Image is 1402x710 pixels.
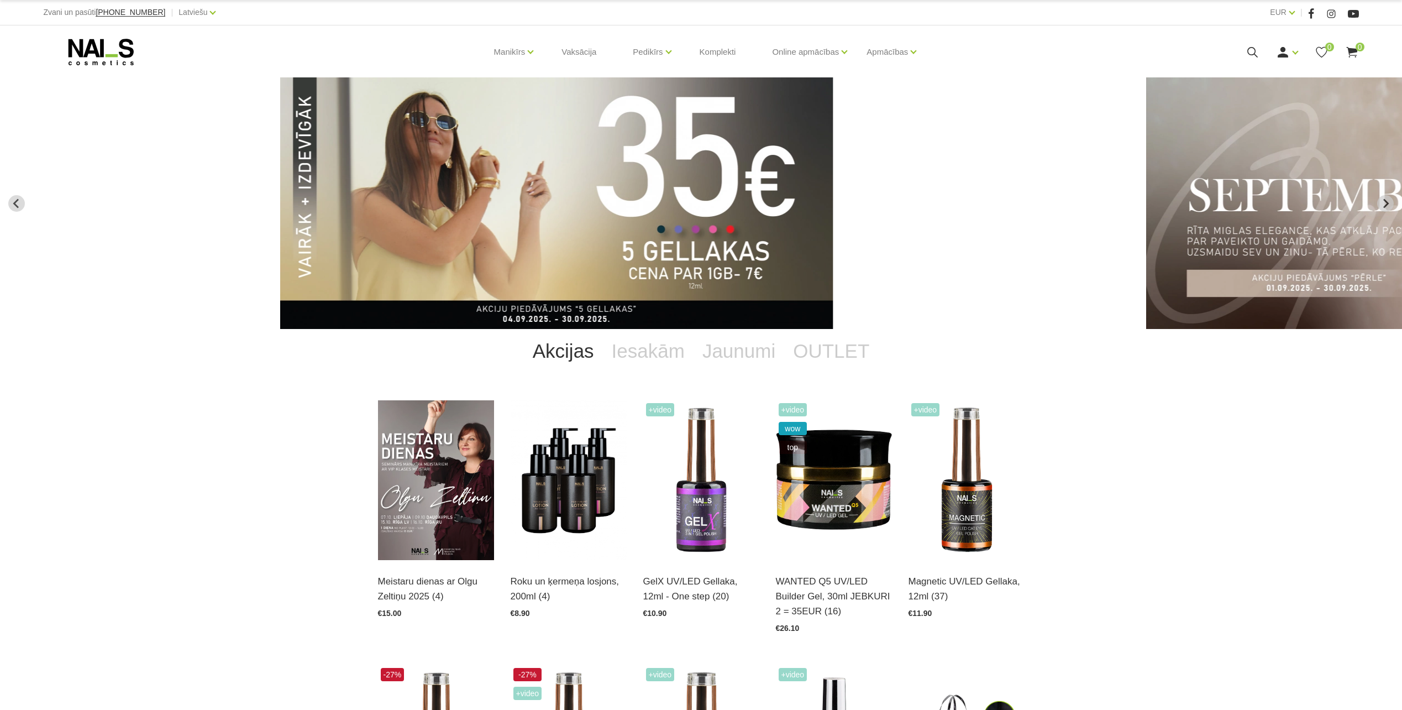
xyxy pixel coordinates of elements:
[779,403,807,416] span: +Video
[779,668,807,681] span: +Video
[646,403,675,416] span: +Video
[643,574,759,604] a: GelX UV/LED Gellaka, 12ml - One step (20)
[643,400,759,560] img: Trīs vienā - bāze, tonis, tops (trausliem nagiem vēlams papildus lietot bāzi). Ilgnoturīga un int...
[513,687,542,700] span: +Video
[96,8,165,17] a: [PHONE_NUMBER]
[867,30,908,74] a: Apmācības
[1325,675,1396,710] iframe: chat widget
[280,77,1121,329] li: 2 of 13
[1325,43,1334,51] span: 0
[43,6,165,19] div: Zvani un pasūti
[494,30,526,74] a: Manikīrs
[909,400,1025,560] img: Ilgnoturīga gellaka, kas sastāv no metāla mikrodaļiņām, kuras īpaša magnēta ietekmē var pārvērst ...
[909,574,1025,604] a: Magnetic UV/LED Gellaka, 12ml (37)
[911,403,940,416] span: +Video
[178,6,207,19] a: Latviešu
[378,574,494,604] a: Meistaru dienas ar Olgu Zeltiņu 2025 (4)
[776,624,800,633] span: €26.10
[378,609,402,618] span: €15.00
[1300,6,1303,19] span: |
[776,400,892,560] img: Gels WANTED NAILS cosmetics tehniķu komanda ir radījusi gelu, kas ilgi jau ir katra meistara mekl...
[691,25,745,79] a: Komplekti
[171,6,173,19] span: |
[511,400,627,560] img: BAROJOŠS roku un ķermeņa LOSJONSBALI COCONUT barojošs roku un ķermeņa losjons paredzēts jebkura t...
[511,574,627,604] a: Roku un ķermeņa losjons, 200ml (4)
[1345,45,1359,59] a: 0
[909,609,932,618] span: €11.90
[646,668,675,681] span: +Video
[1315,45,1329,59] a: 0
[381,668,405,681] span: -27%
[776,574,892,619] a: WANTED Q5 UV/LED Builder Gel, 30ml JEBKURI 2 = 35EUR (16)
[1270,6,1287,19] a: EUR
[553,25,605,79] a: Vaksācija
[8,195,25,212] button: Previous slide
[643,609,667,618] span: €10.90
[378,400,494,560] img: ✨ Meistaru dienas ar Olgu Zeltiņu 2025 ✨🍂 RUDENS / Seminārs manikīra meistariem 🍂📍 Liepāja – 7. o...
[779,441,807,454] span: top
[772,30,839,74] a: Online apmācības
[633,30,663,74] a: Pedikīrs
[1356,43,1364,51] span: 0
[524,329,603,373] a: Akcijas
[694,329,784,373] a: Jaunumi
[513,668,542,681] span: -27%
[511,609,530,618] span: €8.90
[784,329,878,373] a: OUTLET
[603,329,694,373] a: Iesakām
[779,422,807,435] span: wow
[1377,195,1394,212] button: Next slide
